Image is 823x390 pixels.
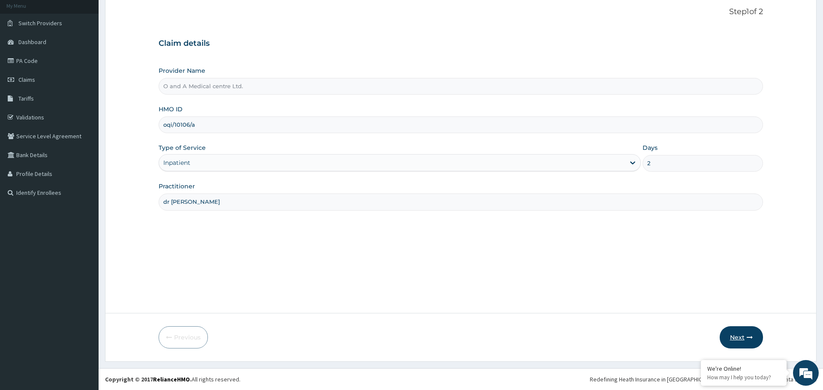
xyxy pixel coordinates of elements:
div: We're Online! [707,365,780,372]
textarea: Type your message and hit 'Enter' [4,234,163,264]
span: We're online! [50,108,118,194]
input: Enter Name [159,194,763,210]
span: Switch Providers [18,19,62,27]
span: Tariffs [18,95,34,102]
div: Chat with us now [45,48,144,59]
label: Type of Service [159,143,206,152]
label: Days [643,143,658,152]
a: RelianceHMO [153,375,190,383]
div: Inpatient [163,158,190,167]
label: Provider Name [159,66,205,75]
input: Enter HMO ID [159,116,763,133]
footer: All rights reserved. [99,368,823,390]
strong: Copyright © 2017 . [105,375,192,383]
span: Claims [18,76,35,83]
label: Practitioner [159,182,195,191]
div: Redefining Heath Insurance in [GEOGRAPHIC_DATA] using Telemedicine and Data Science! [590,375,817,384]
button: Previous [159,326,208,348]
span: Dashboard [18,38,46,46]
button: Next [720,326,763,348]
div: Minimize live chat window [141,4,161,25]
h3: Claim details [159,39,763,48]
img: d_794563401_company_1708531726252_794563401 [16,43,35,64]
label: HMO ID [159,105,183,113]
p: Step 1 of 2 [159,7,763,17]
p: How may I help you today? [707,374,780,381]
